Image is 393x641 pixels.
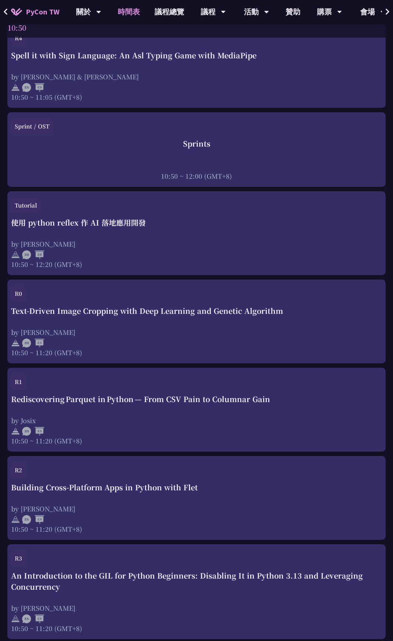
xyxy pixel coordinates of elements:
img: svg+xml;base64,PHN2ZyB4bWxucz0iaHR0cDovL3d3dy53My5vcmcvMjAwMC9zdmciIHdpZHRoPSIyNCIgaGVpZ2h0PSIyNC... [11,83,20,92]
img: Home icon of PyCon TW 2025 [11,8,22,16]
div: Tutorial [11,198,41,213]
div: Building Cross-Platform Apps in Python with Flet [11,482,382,493]
div: by [PERSON_NAME] [11,239,382,248]
div: 使用 python reflex 作 AI 落地應用開發 [11,217,382,228]
a: R1 Rediscovering Parquet in Python — From CSV Pain to Columnar Gain by Josix 10:50 ~ 11:20 (GMT+8) [11,374,382,445]
div: R1 [11,374,26,389]
img: ENEN.5a408d1.svg [22,515,44,524]
div: 10:50 ~ 11:05 (GMT+8) [11,92,382,102]
div: Sprint / OST [11,119,53,134]
div: 10:50 ~ 11:20 (GMT+8) [11,624,382,633]
div: Rediscovering Parquet in Python — From CSV Pain to Columnar Gain [11,394,382,405]
div: Text-Driven Image Cropping with Deep Learning and Genetic Algorithm [11,305,382,316]
a: R0 Text-Driven Image Cropping with Deep Learning and Genetic Algorithm by [PERSON_NAME] 10:50 ~ 1... [11,286,382,357]
img: svg+xml;base64,PHN2ZyB4bWxucz0iaHR0cDovL3d3dy53My5vcmcvMjAwMC9zdmciIHdpZHRoPSIyNCIgaGVpZ2h0PSIyNC... [11,515,20,524]
div: R0 [11,286,26,301]
div: 10:50 ~ 11:20 (GMT+8) [11,348,382,357]
div: 10:50 ~ 12:00 (GMT+8) [11,171,382,181]
div: Spell it with Sign Language: An Asl Typing Game with MediaPipe [11,50,382,61]
div: R2 [11,463,26,477]
a: Tutorial 使用 python reflex 作 AI 落地應用開發 by [PERSON_NAME] 10:50 ~ 12:20 (GMT+8) [11,198,382,269]
img: svg+xml;base64,PHN2ZyB4bWxucz0iaHR0cDovL3d3dy53My5vcmcvMjAwMC9zdmciIHdpZHRoPSIyNCIgaGVpZ2h0PSIyNC... [11,250,20,259]
div: Sprints [11,138,382,149]
div: 10:50 ~ 12:20 (GMT+8) [11,260,382,269]
img: svg+xml;base64,PHN2ZyB4bWxucz0iaHR0cDovL3d3dy53My5vcmcvMjAwMC9zdmciIHdpZHRoPSIyNCIgaGVpZ2h0PSIyNC... [11,339,20,347]
a: R2 Building Cross-Platform Apps in Python with Flet by [PERSON_NAME] 10:50 ~ 11:20 (GMT+8) [11,463,382,534]
img: ZHEN.371966e.svg [22,427,44,436]
div: 10:50 ~ 11:20 (GMT+8) [11,524,382,534]
div: 10:50 ~ 11:20 (GMT+8) [11,436,382,445]
img: svg+xml;base64,PHN2ZyB4bWxucz0iaHR0cDovL3d3dy53My5vcmcvMjAwMC9zdmciIHdpZHRoPSIyNCIgaGVpZ2h0PSIyNC... [11,427,20,436]
div: by Josix [11,416,382,425]
a: PyCon TW [4,3,67,21]
div: An Introduction to the GIL for Python Beginners: Disabling It in Python 3.13 and Leveraging Concu... [11,570,382,592]
img: ENEN.5a408d1.svg [22,83,44,92]
img: ZHEN.371966e.svg [22,339,44,347]
a: R4 Spell it with Sign Language: An Asl Typing Game with MediaPipe by [PERSON_NAME] & [PERSON_NAME... [11,31,382,102]
div: R3 [11,551,26,566]
span: PyCon TW [26,6,59,17]
div: 10:50 [7,18,386,38]
div: by [PERSON_NAME] [11,328,382,337]
a: R3 An Introduction to the GIL for Python Beginners: Disabling It in Python 3.13 and Leveraging Co... [11,551,382,633]
img: svg+xml;base64,PHN2ZyB4bWxucz0iaHR0cDovL3d3dy53My5vcmcvMjAwMC9zdmciIHdpZHRoPSIyNCIgaGVpZ2h0PSIyNC... [11,614,20,623]
div: by [PERSON_NAME] [11,504,382,513]
img: ZHZH.38617ef.svg [22,250,44,259]
div: R4 [11,31,26,45]
div: by [PERSON_NAME] & [PERSON_NAME] [11,72,382,81]
img: ENEN.5a408d1.svg [22,614,44,623]
div: by [PERSON_NAME] [11,603,382,613]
